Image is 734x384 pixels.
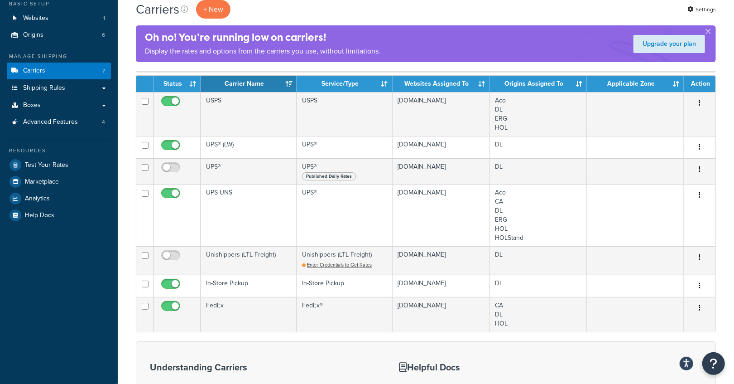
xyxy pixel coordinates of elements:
[201,275,297,297] td: In-Store Pickup
[25,195,50,203] span: Analytics
[297,92,392,136] td: USPS
[7,97,111,114] a: Boxes
[490,297,587,332] td: CA DL HOL
[393,136,490,158] td: [DOMAIN_NAME]
[633,35,705,53] a: Upgrade your plan
[297,158,392,184] td: UPS®
[702,352,725,375] button: Open Resource Center
[7,10,111,27] a: Websites 1
[25,161,68,169] span: Test Your Rates
[25,178,59,186] span: Marketplace
[102,31,105,39] span: 6
[307,261,372,268] span: Enter Credentials to Get Rates
[490,76,587,92] th: Origins Assigned To: activate to sort column ascending
[297,136,392,158] td: UPS®
[587,76,684,92] th: Applicable Zone: activate to sort column ascending
[7,53,111,60] div: Manage Shipping
[23,31,43,39] span: Origins
[7,63,111,79] li: Carriers
[103,15,105,22] span: 1
[297,184,392,246] td: UPS®
[7,27,111,44] li: Origins
[7,147,111,155] div: Resources
[490,246,587,275] td: DL
[23,67,45,75] span: Carriers
[145,30,380,45] h4: Oh no! You’re running low on carriers!
[393,158,490,184] td: [DOMAIN_NAME]
[297,246,392,275] td: Unishippers (LTL Freight)
[490,184,587,246] td: Aco CA DL ERG HOL HOLStand
[490,136,587,158] td: DL
[399,362,517,372] h3: Helpful Docs
[136,0,179,18] h1: Carriers
[7,114,111,131] a: Advanced Features 4
[154,76,201,92] th: Status: activate to sort column ascending
[490,275,587,297] td: DL
[23,84,65,92] span: Shipping Rules
[7,27,111,44] a: Origins 6
[7,80,111,97] a: Shipping Rules
[490,92,587,136] td: Aco DL ERG HOL
[201,297,297,332] td: FedEx
[102,67,105,75] span: 7
[490,158,587,184] td: DL
[102,118,105,126] span: 4
[393,76,490,92] th: Websites Assigned To: activate to sort column ascending
[393,246,490,275] td: [DOMAIN_NAME]
[393,92,490,136] td: [DOMAIN_NAME]
[201,184,297,246] td: UPS-UNS
[150,362,376,372] h3: Understanding Carriers
[297,275,392,297] td: In-Store Pickup
[145,45,380,58] p: Display the rates and options from the carriers you use, without limitations.
[201,246,297,275] td: Unishippers (LTL Freight)
[7,190,111,207] a: Analytics
[23,102,41,109] span: Boxes
[7,207,111,224] a: Help Docs
[393,297,490,332] td: [DOMAIN_NAME]
[393,184,490,246] td: [DOMAIN_NAME]
[25,212,54,219] span: Help Docs
[393,275,490,297] td: [DOMAIN_NAME]
[302,172,356,180] span: Published Daily Rates
[201,136,297,158] td: UPS® (LW)
[7,157,111,173] a: Test Your Rates
[7,63,111,79] a: Carriers 7
[201,158,297,184] td: UPS®
[297,297,392,332] td: FedEx®
[201,76,297,92] th: Carrier Name: activate to sort column ascending
[23,118,78,126] span: Advanced Features
[687,3,716,16] a: Settings
[7,174,111,190] a: Marketplace
[201,92,297,136] td: USPS
[7,10,111,27] li: Websites
[23,15,48,22] span: Websites
[297,76,392,92] th: Service/Type: activate to sort column ascending
[302,261,372,268] a: Enter Credentials to Get Rates
[7,114,111,131] li: Advanced Features
[684,76,715,92] th: Action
